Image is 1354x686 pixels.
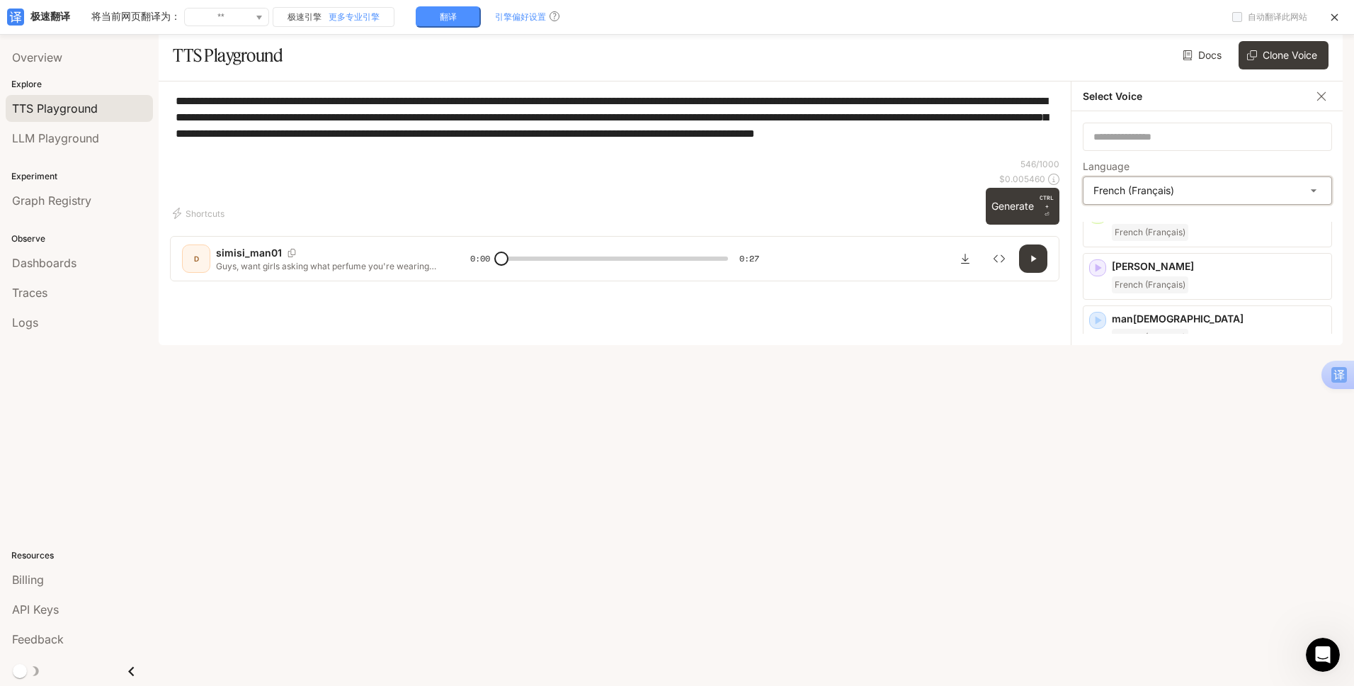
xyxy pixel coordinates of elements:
p: man[DEMOGRAPHIC_DATA] [1112,312,1326,326]
iframe: Intercom live chat [1306,638,1340,672]
p: CTRL + [1040,193,1054,210]
div: French (Français) [1083,177,1331,204]
h1: TTS Playground [173,41,283,69]
button: Clone Voice [1239,41,1329,69]
p: simisi_man01 [216,246,282,260]
button: Inspect [985,244,1013,273]
button: Shortcuts [170,202,230,225]
span: French (Français) [1112,224,1188,241]
button: Copy Voice ID [282,249,302,257]
p: Language [1083,162,1130,171]
p: 546 / 1000 [1020,158,1059,170]
span: 0:27 [739,252,759,266]
button: GenerateCTRL +⏎ [986,188,1059,225]
div: D [185,247,207,270]
p: Guys, want girls asking what perfume you're wearing? This fragrance—it's a total game-changer. Na... [216,260,436,272]
a: Docs [1180,41,1227,69]
p: ⏎ [1040,193,1054,219]
p: [PERSON_NAME] [1112,259,1326,274]
span: French (Français) [1112,329,1188,346]
span: French (Français) [1112,276,1188,293]
span: 0:00 [470,252,490,266]
button: Download audio [951,244,979,273]
p: $ 0.005460 [999,173,1045,185]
